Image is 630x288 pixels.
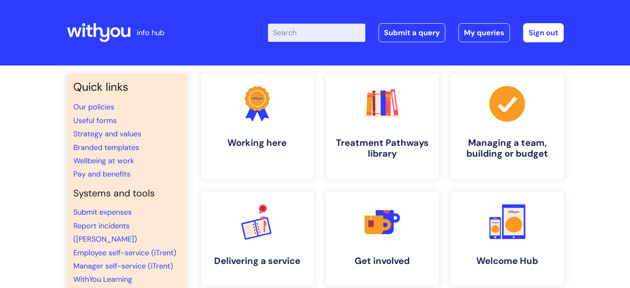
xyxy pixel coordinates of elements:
div: | - [268,23,564,42]
a: Our policies [73,102,114,112]
h3: Quick links [73,80,181,94]
h4: Welcome Hub [458,256,557,266]
h4: Get involved [333,256,432,266]
a: Get involved [326,192,439,286]
input: Search [268,24,365,42]
a: Managing a team, building or budget [451,74,564,179]
h4: Systems and tools [73,188,181,199]
a: Useful forms [73,116,117,126]
a: Employee self-service (iTrent) [73,248,176,258]
a: Submit a query [379,23,445,42]
a: Strategy and values [73,129,141,139]
h4: Managing a team, building or budget [458,138,557,160]
a: My queries [459,23,510,42]
a: Working here [201,74,314,179]
p: info hub [137,26,164,39]
a: Branded templates [73,143,139,152]
a: Wellbeing at work [73,156,134,166]
a: Delivering a service [201,192,314,286]
h4: Treatment Pathways library [333,138,432,160]
a: Manager self-service (iTrent) [73,261,173,271]
a: Sign out [523,23,564,42]
a: Pay and benefits [73,169,130,179]
h4: Working here [208,138,307,148]
a: Submit expenses [73,207,132,217]
a: WithYou Learning [73,274,132,284]
a: Treatment Pathways library [326,74,439,179]
a: Report incidents ([PERSON_NAME]) [73,221,137,244]
h4: Delivering a service [208,256,307,266]
a: Welcome Hub [451,192,564,286]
